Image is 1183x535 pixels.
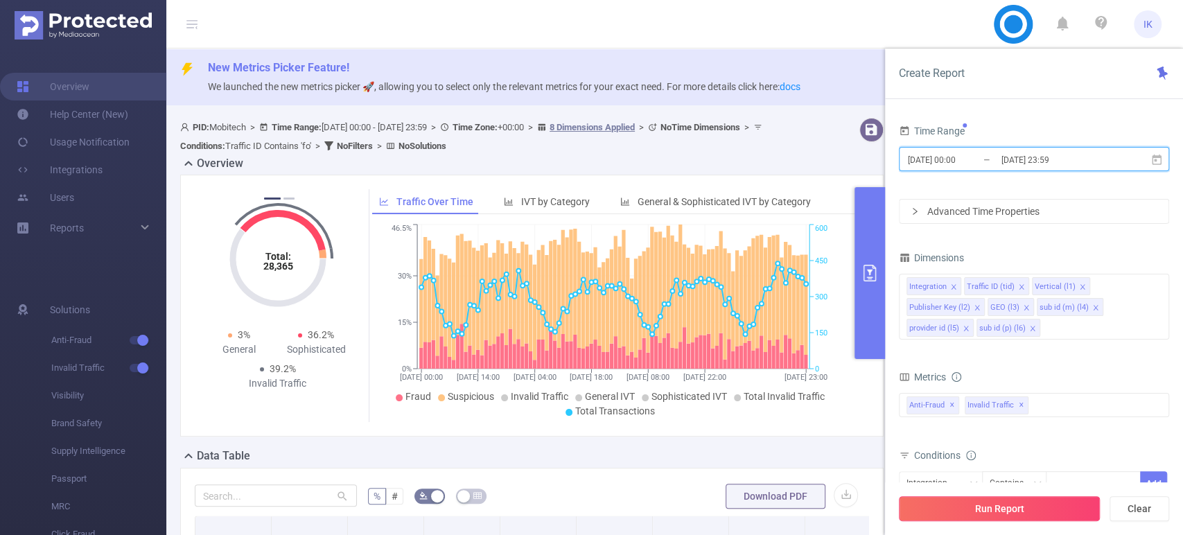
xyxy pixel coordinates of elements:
[976,319,1040,337] li: sub id (p) (l6)
[373,141,386,151] span: >
[392,225,412,234] tspan: 46.5%
[911,207,919,216] i: icon: right
[1035,278,1076,296] div: Vertical (l1)
[453,122,498,132] b: Time Zone:
[635,122,648,132] span: >
[575,405,655,416] span: Total Transactions
[638,196,811,207] span: General & Sophisticated IVT by Category
[402,365,412,374] tspan: 0%
[950,283,957,292] i: icon: close
[379,197,389,207] i: icon: line-chart
[15,11,152,40] img: Protected Media
[974,304,981,313] i: icon: close
[909,319,959,337] div: provider id (l5)
[208,61,349,74] span: New Metrics Picker Feature!
[900,200,1168,223] div: icon: rightAdvanced Time Properties
[965,396,1028,414] span: Invalid Traffic
[1140,471,1167,495] button: Add
[979,319,1026,337] div: sub id (p) (l6)
[246,122,259,132] span: >
[392,491,398,502] span: #
[398,272,412,281] tspan: 30%
[272,122,322,132] b: Time Range:
[1018,283,1025,292] i: icon: close
[952,372,961,382] i: icon: info-circle
[180,141,311,151] span: Traffic ID Contains 'fo'
[180,62,194,76] i: icon: thunderbolt
[17,100,128,128] a: Help Center (New)
[17,156,103,184] a: Integrations
[180,122,766,151] span: Mobitech [DATE] 00:00 - [DATE] 23:59 +00:00
[726,484,825,509] button: Download PDF
[51,326,166,354] span: Anti-Fraud
[1110,496,1169,521] button: Clear
[524,122,537,132] span: >
[457,373,500,382] tspan: [DATE] 14:00
[311,141,324,151] span: >
[1019,397,1024,414] span: ✕
[400,373,443,382] tspan: [DATE] 00:00
[906,396,959,414] span: Anti-Fraud
[396,196,473,207] span: Traffic Over Time
[899,252,964,263] span: Dimensions
[283,198,295,200] button: 2
[51,354,166,382] span: Invalid Traffic
[1037,298,1103,316] li: sub id (m) (l4)
[815,365,819,374] tspan: 0
[448,391,494,402] span: Suspicious
[270,363,296,374] span: 39.2%
[967,278,1015,296] div: Traffic ID (tid)
[180,123,193,132] i: icon: user
[17,128,130,156] a: Usage Notification
[550,122,635,132] u: 8 Dimensions Applied
[1040,299,1089,317] div: sub id (m) (l4)
[1033,480,1042,489] i: icon: down
[514,373,557,382] tspan: [DATE] 04:00
[585,391,635,402] span: General IVT
[51,465,166,493] span: Passport
[473,491,482,500] i: icon: table
[909,299,970,317] div: Publisher Key (l2)
[683,373,726,382] tspan: [DATE] 22:00
[197,448,250,464] h2: Data Table
[899,125,965,137] span: Time Range
[815,225,827,234] tspan: 600
[405,391,431,402] span: Fraud
[51,410,166,437] span: Brand Safety
[51,437,166,465] span: Supply Intelligence
[374,491,380,502] span: %
[521,196,590,207] span: IVT by Category
[899,67,965,80] span: Create Report
[914,450,976,461] span: Conditions
[308,329,334,340] span: 36.2%
[906,277,961,295] li: Integration
[200,342,278,357] div: General
[1032,277,1090,295] li: Vertical (l1)
[744,391,825,402] span: Total Invalid Traffic
[740,122,753,132] span: >
[398,141,446,151] b: No Solutions
[239,376,317,391] div: Invalid Traffic
[909,278,947,296] div: Integration
[815,256,827,265] tspan: 450
[660,122,740,132] b: No Time Dimensions
[50,222,84,234] span: Reports
[626,373,669,382] tspan: [DATE] 08:00
[419,491,428,500] i: icon: bg-colors
[1143,10,1153,38] span: IK
[785,373,827,382] tspan: [DATE] 23:00
[906,150,1019,169] input: Start date
[815,328,827,337] tspan: 150
[970,480,978,489] i: icon: down
[208,81,800,92] span: We launched the new metrics picker 🚀, allowing you to select only the relevant metrics for your e...
[906,472,957,495] div: Integration
[17,184,74,211] a: Users
[990,299,1019,317] div: GEO (l3)
[264,198,281,200] button: 1
[1079,283,1086,292] i: icon: close
[620,197,630,207] i: icon: bar-chart
[1029,325,1036,333] i: icon: close
[337,141,373,151] b: No Filters
[180,141,225,151] b: Conditions :
[50,214,84,242] a: Reports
